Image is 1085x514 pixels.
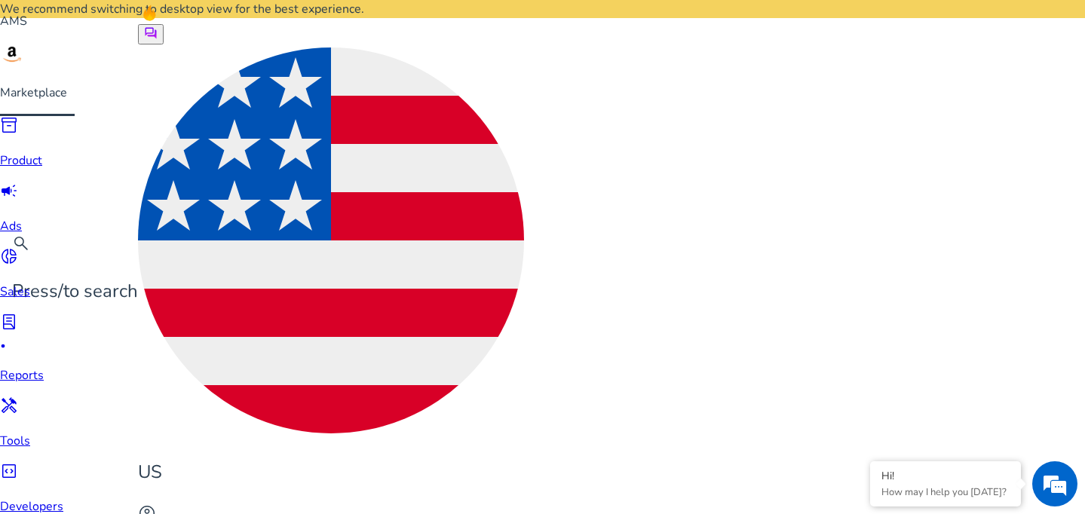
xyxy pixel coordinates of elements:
p: How may I help you today? [881,485,1010,499]
p: US [138,459,524,485]
p: Press to search [12,278,138,304]
img: us.svg [138,47,524,433]
div: Hi! [881,469,1010,483]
